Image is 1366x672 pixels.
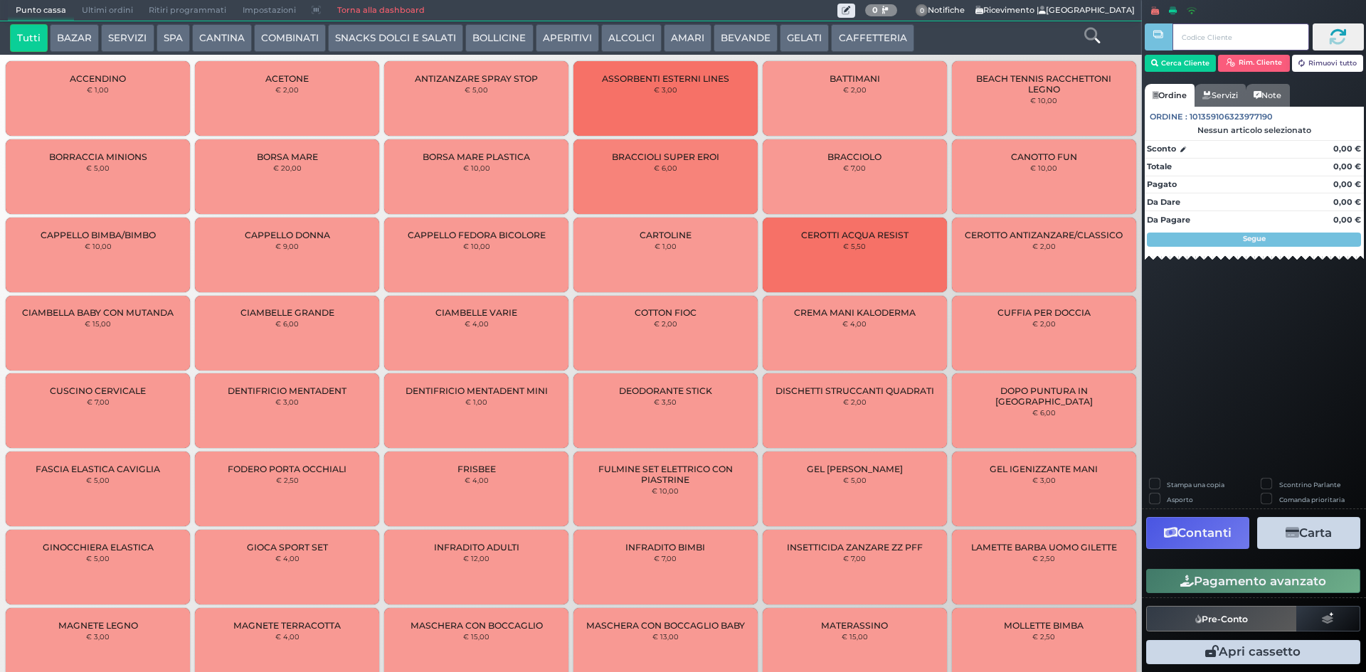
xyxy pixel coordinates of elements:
span: BATTIMANI [830,73,880,84]
span: LAMETTE BARBA UOMO GILETTE [971,542,1117,553]
a: Servizi [1195,84,1246,107]
button: Tutti [10,24,48,53]
small: € 1,00 [465,398,487,406]
button: Cerca Cliente [1145,55,1217,72]
small: € 15,00 [85,319,111,328]
small: € 7,00 [843,554,866,562]
span: Punto cassa [8,1,74,21]
small: € 4,00 [465,319,489,328]
span: COTTON FIOC [635,307,697,318]
span: MOLLETTE BIMBA [1004,620,1084,631]
span: ANTIZANZARE SPRAY STOP [415,73,538,84]
span: 0 [916,4,928,17]
strong: Da Dare [1147,197,1180,207]
button: SPA [157,24,190,53]
span: GEL IGENIZZANTE MANI [990,464,1098,474]
span: BEACH TENNIS RACCHETTONI LEGNO [963,73,1123,95]
small: € 7,00 [87,398,110,406]
strong: 0,00 € [1333,144,1361,154]
button: CAFFETTERIA [831,24,914,53]
span: Ultimi ordini [74,1,141,21]
span: CEROTTI ACQUA RESIST [801,230,909,240]
button: Rim. Cliente [1218,55,1290,72]
small: € 5,00 [86,476,110,484]
small: € 2,00 [1032,319,1056,328]
span: INFRADITO BIMBI [625,542,705,553]
span: ACETONE [265,73,309,84]
small: € 10,00 [463,164,490,172]
span: FASCIA ELASTICA CAVIGLIA [36,464,160,474]
div: Nessun articolo selezionato [1145,125,1364,135]
span: DOPO PUNTURA IN [GEOGRAPHIC_DATA] [963,385,1123,407]
small: € 3,00 [275,398,299,406]
span: MAGNETE TERRACOTTA [233,620,341,631]
a: Ordine [1145,84,1195,107]
small: € 5,00 [465,85,488,94]
small: € 2,00 [843,398,867,406]
button: BOLLICINE [465,24,533,53]
button: Rimuovi tutto [1292,55,1364,72]
button: Pagamento avanzato [1146,569,1360,593]
span: ASSORBENTI ESTERNI LINES [602,73,729,84]
small: € 6,00 [1032,408,1056,417]
button: CANTINA [192,24,252,53]
strong: Totale [1147,161,1172,171]
button: Pre-Conto [1146,606,1297,631]
small: € 4,00 [275,554,300,562]
button: Contanti [1146,517,1249,549]
span: CUFFIA PER DOCCIA [997,307,1091,318]
span: MASCHERA CON BOCCAGLIO [411,620,543,631]
strong: Pagato [1147,179,1177,189]
span: 101359106323977190 [1190,111,1273,123]
span: Impostazioni [235,1,304,21]
strong: 0,00 € [1333,161,1361,171]
small: € 3,00 [1032,476,1056,484]
span: CAPPELLO FEDORA BICOLORE [408,230,546,240]
strong: 0,00 € [1333,179,1361,189]
button: SNACKS DOLCI E SALATI [328,24,463,53]
strong: Sconto [1147,143,1176,155]
small: € 4,00 [275,632,300,641]
small: € 1,00 [87,85,109,94]
small: € 5,00 [86,164,110,172]
small: € 3,50 [654,398,677,406]
small: € 3,00 [654,85,677,94]
small: € 5,00 [86,554,110,562]
button: SERVIZI [101,24,154,53]
a: Torna alla dashboard [329,1,432,21]
small: € 2,00 [843,85,867,94]
span: DENTIFRICIO MENTADENT MINI [406,385,548,396]
span: INSETTICIDA ZANZARE ZZ PFF [787,542,923,553]
strong: Segue [1243,234,1266,243]
span: MAGNETE LEGNO [58,620,138,631]
span: Ritiri programmati [141,1,234,21]
span: BORRACCIA MINIONS [49,151,147,162]
button: ALCOLICI [601,24,662,53]
span: GEL [PERSON_NAME] [807,464,903,474]
span: CANOTTO FUN [1011,151,1077,162]
span: CAPPELLO BIMBA/BIMBO [41,230,156,240]
span: INFRADITO ADULTI [434,542,519,553]
small: € 2,00 [275,85,299,94]
span: GINOCCHIERA ELASTICA [43,542,154,553]
span: DENTIFRICIO MENTADENT [228,385,346,396]
button: BAZAR [50,24,99,53]
span: FRISBEE [457,464,496,474]
small: € 2,50 [1032,632,1055,641]
small: € 10,00 [652,486,679,495]
small: € 10,00 [1030,96,1057,105]
span: BORSA MARE PLASTICA [423,151,530,162]
span: DEODORANTE STICK [619,385,712,396]
small: € 6,00 [275,319,299,328]
small: € 4,00 [842,319,867,328]
span: Ordine : [1150,111,1187,123]
span: CIAMBELLE GRANDE [240,307,334,318]
strong: 0,00 € [1333,215,1361,225]
a: Note [1246,84,1289,107]
small: € 5,50 [843,242,866,250]
span: CREMA MANI KALODERMA [794,307,916,318]
button: Carta [1257,517,1360,549]
label: Scontrino Parlante [1279,480,1340,489]
input: Codice Cliente [1172,23,1308,50]
label: Comanda prioritaria [1279,495,1345,504]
